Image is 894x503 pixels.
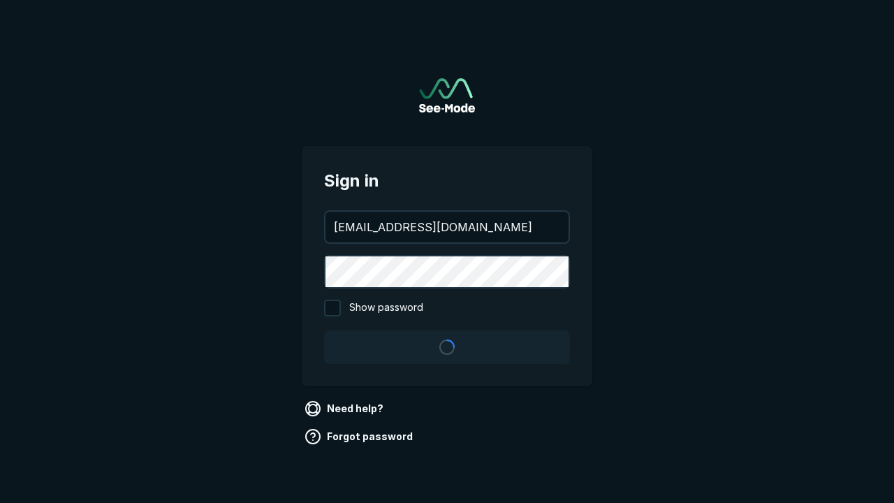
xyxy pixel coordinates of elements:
input: your@email.com [325,212,569,242]
a: Go to sign in [419,78,475,112]
span: Sign in [324,168,570,194]
span: Show password [349,300,423,316]
img: See-Mode Logo [419,78,475,112]
a: Forgot password [302,425,418,448]
a: Need help? [302,398,389,420]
